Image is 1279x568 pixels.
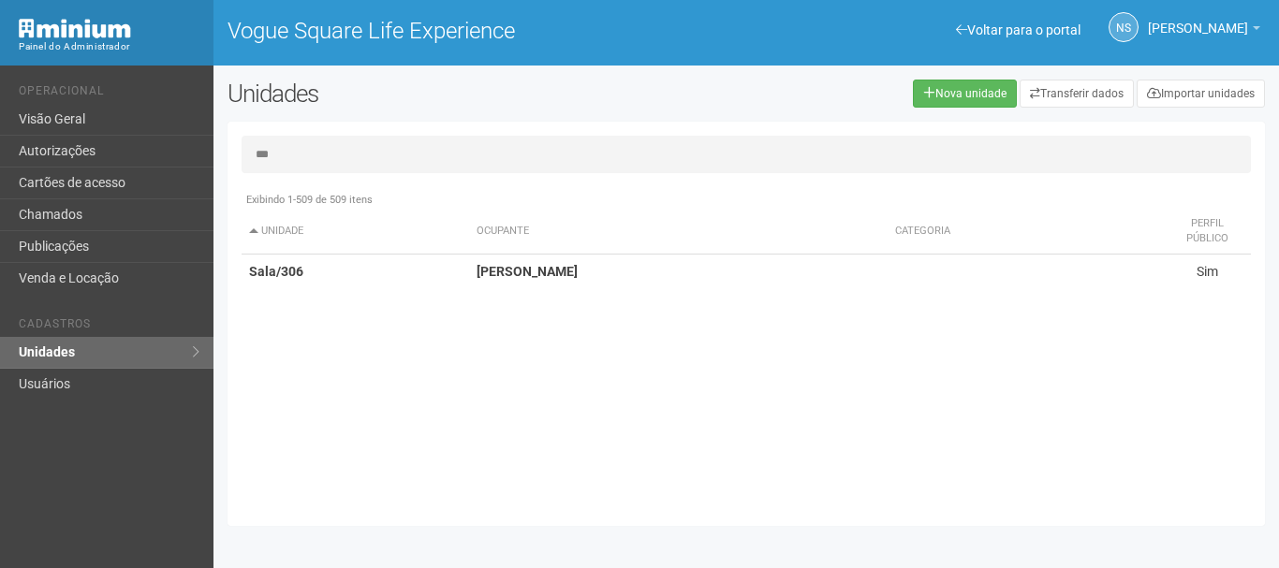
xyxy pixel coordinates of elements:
[1109,12,1139,42] a: NS
[19,38,199,55] div: Painel do Administrador
[1197,264,1218,279] span: Sim
[1137,80,1265,108] a: Importar unidades
[1020,80,1134,108] a: Transferir dados
[913,80,1017,108] a: Nova unidade
[19,84,199,104] li: Operacional
[19,317,199,337] li: Cadastros
[228,19,732,43] h1: Vogue Square Life Experience
[19,19,131,38] img: Minium
[956,22,1081,37] a: Voltar para o portal
[1148,3,1248,36] span: Nicolle Silva
[477,264,578,279] strong: [PERSON_NAME]
[469,209,888,255] th: Ocupante: activate to sort column ascending
[228,80,643,108] h2: Unidades
[1148,23,1260,38] a: [PERSON_NAME]
[242,192,1251,209] div: Exibindo 1-509 de 509 itens
[242,209,470,255] th: Unidade: activate to sort column descending
[1164,209,1251,255] th: Perfil público: activate to sort column ascending
[888,209,1165,255] th: Categoria: activate to sort column ascending
[249,264,303,279] strong: Sala/306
